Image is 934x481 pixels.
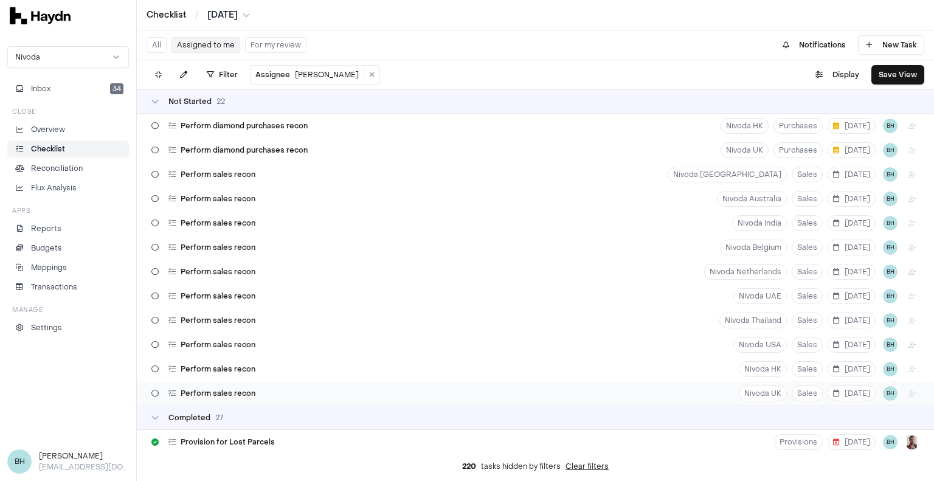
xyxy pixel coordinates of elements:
a: Reconciliation [7,160,129,177]
span: Completed [168,413,210,423]
span: Inbox [31,83,50,94]
button: BH [883,313,898,328]
button: Purchases [773,118,823,134]
a: Mappings [7,259,129,276]
button: [DATE] [828,167,876,182]
span: Perform sales recon [181,218,255,228]
button: Nivoda UK [721,142,769,158]
button: Save View [871,65,924,85]
span: Not Started [168,97,212,106]
nav: breadcrumb [147,9,250,21]
button: Sales [792,191,823,207]
span: [DATE] [833,437,870,447]
span: Perform sales recon [181,267,255,277]
span: Assignee [255,70,290,80]
span: BH [883,240,898,255]
p: Reconciliation [31,163,83,174]
button: [DATE] [828,191,876,207]
a: Settings [7,319,129,336]
p: [EMAIL_ADDRESS][DOMAIN_NAME] [39,462,129,472]
button: [DATE] [828,264,876,280]
span: 27 [215,413,223,423]
button: BH [883,337,898,352]
span: [DATE] [833,364,870,374]
span: Perform sales recon [181,316,255,325]
a: Flux Analysis [7,179,129,196]
span: [DATE] [833,267,870,277]
button: Nivoda Netherlands [704,264,787,280]
button: Sales [792,313,823,328]
span: Perform diamond purchases recon [181,145,308,155]
span: BH [883,167,898,182]
button: For my review [245,37,306,53]
button: BH [883,386,898,401]
a: Checklist [147,9,187,21]
a: Transactions [7,279,129,296]
button: Nivoda Australia [717,191,787,207]
button: Assigned to me [171,37,240,53]
img: JP Smit [905,435,919,449]
button: BH [883,362,898,376]
button: Nivoda India [732,215,787,231]
span: Provision for Lost Parcels [181,437,275,447]
span: 34 [110,83,123,94]
button: [DATE] [828,240,876,255]
button: New Task [858,35,924,55]
span: Perform sales recon [181,243,255,252]
p: Budgets [31,243,62,254]
span: Perform sales recon [181,389,255,398]
span: [DATE] [207,9,238,21]
p: Mappings [31,262,67,273]
span: [DATE] [833,218,870,228]
span: BH [7,449,32,474]
button: Sales [792,361,823,377]
h3: Manage [12,305,43,314]
button: Provisions [774,434,823,450]
span: [DATE] [833,145,870,155]
button: Nivoda UAE [733,288,787,304]
button: Sales [792,337,823,353]
button: All [147,37,167,53]
button: [DATE] [828,361,876,377]
span: BH [883,192,898,206]
button: Nivoda Belgium [720,240,787,255]
button: Sales [792,240,823,255]
p: Settings [31,322,62,333]
button: BH [883,143,898,157]
img: svg+xml,%3c [10,7,71,24]
span: [DATE] [833,194,870,204]
a: Overview [7,121,129,138]
button: Nivoda Thailand [719,313,787,328]
button: Purchases [773,142,823,158]
button: BH [883,289,898,303]
button: [DATE] [207,9,250,21]
span: Perform sales recon [181,170,255,179]
h3: [PERSON_NAME] [39,451,129,462]
button: Nivoda HK [721,118,769,134]
button: Sales [792,167,823,182]
button: BH [883,265,898,279]
p: Transactions [31,282,77,292]
span: [DATE] [833,121,870,131]
button: Sales [792,288,823,304]
span: [DATE] [833,340,870,350]
p: Reports [31,223,61,234]
button: Assignee[PERSON_NAME] [251,67,364,82]
button: BH [883,119,898,133]
span: Perform sales recon [181,364,255,374]
button: Inbox34 [7,80,129,97]
a: Reports [7,220,129,237]
button: Filter [199,65,245,85]
button: [DATE] [828,118,876,134]
button: [DATE] [828,142,876,158]
button: Sales [792,386,823,401]
button: [DATE] [828,337,876,353]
